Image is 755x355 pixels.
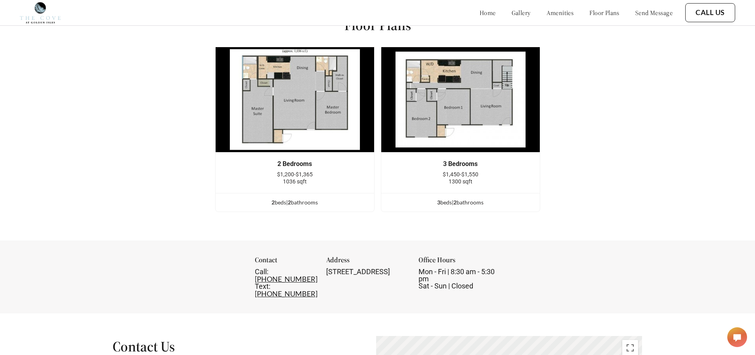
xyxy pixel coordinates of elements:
span: $1,450-$1,550 [443,171,478,177]
h1: Floor Plans [344,16,411,34]
div: Office Hours [419,256,501,268]
span: 2 [271,199,275,206]
span: 2 [288,199,291,206]
a: send message [635,9,673,17]
button: Call Us [685,3,735,22]
img: example [381,47,540,153]
a: home [480,9,496,17]
span: 1036 sqft [283,178,307,185]
a: floor plans [589,9,619,17]
span: Sat - Sun | Closed [419,282,473,290]
span: 3 [437,199,440,206]
div: [STREET_ADDRESS] [326,268,408,275]
span: 2 [453,199,457,206]
a: [PHONE_NUMBER] [255,289,317,298]
a: gallery [512,9,531,17]
span: $1,200-$1,365 [277,171,313,177]
a: [PHONE_NUMBER] [255,275,317,283]
span: 1300 sqft [449,178,472,185]
div: 3 Bedrooms [393,160,528,168]
span: Call: [255,267,268,276]
img: example [215,47,375,153]
span: Text: [255,282,270,290]
div: Mon - Fri | 8:30 am - 5:30 pm [419,268,501,290]
div: bed s | bathroom s [216,198,374,207]
a: Call Us [696,8,725,17]
div: 2 Bedrooms [227,160,362,168]
a: amenities [547,9,574,17]
img: cove_at_golden_isles_logo.png [20,2,61,23]
div: Address [326,256,408,268]
div: Contact [255,256,316,268]
div: bed s | bathroom s [381,198,540,207]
